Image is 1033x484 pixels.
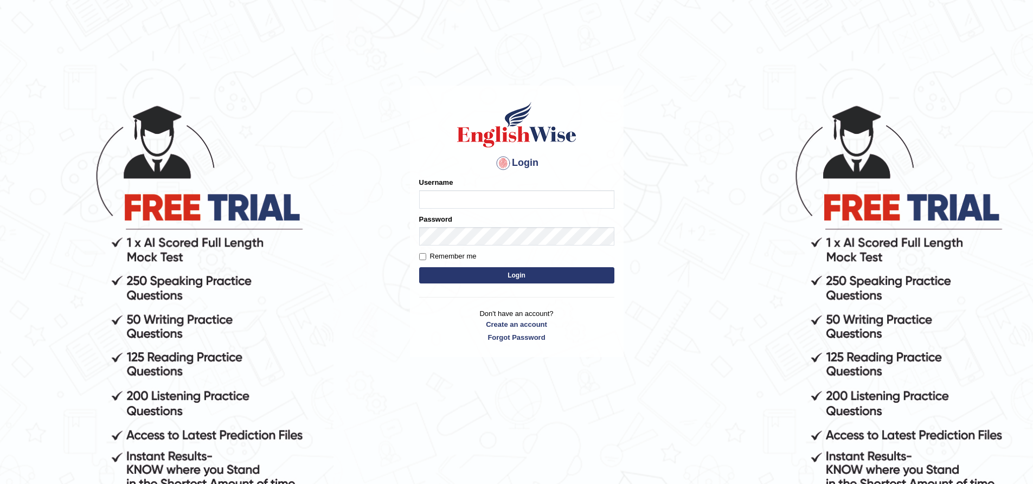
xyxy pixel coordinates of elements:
[419,177,453,188] label: Username
[455,100,579,149] img: Logo of English Wise sign in for intelligent practice with AI
[419,253,426,260] input: Remember me
[419,319,614,330] a: Create an account
[419,332,614,343] a: Forgot Password
[419,154,614,172] h4: Login
[419,308,614,342] p: Don't have an account?
[419,214,452,224] label: Password
[419,267,614,283] button: Login
[419,251,477,262] label: Remember me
